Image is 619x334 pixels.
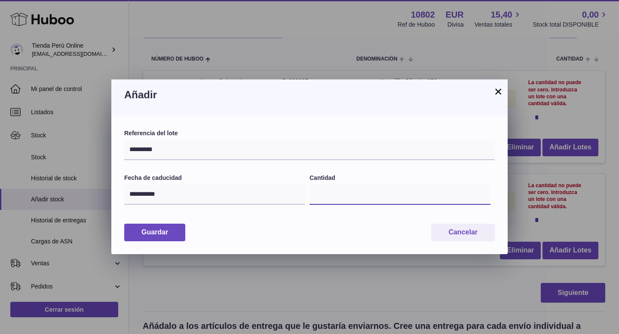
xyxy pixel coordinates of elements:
button: × [493,86,503,97]
button: Guardar [124,224,185,241]
h3: Añadir [124,88,495,102]
label: Fecha de caducidad [124,174,305,182]
label: Cantidad [309,174,490,182]
label: Referencia del lote [124,129,495,137]
button: Cancelar [431,224,495,241]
